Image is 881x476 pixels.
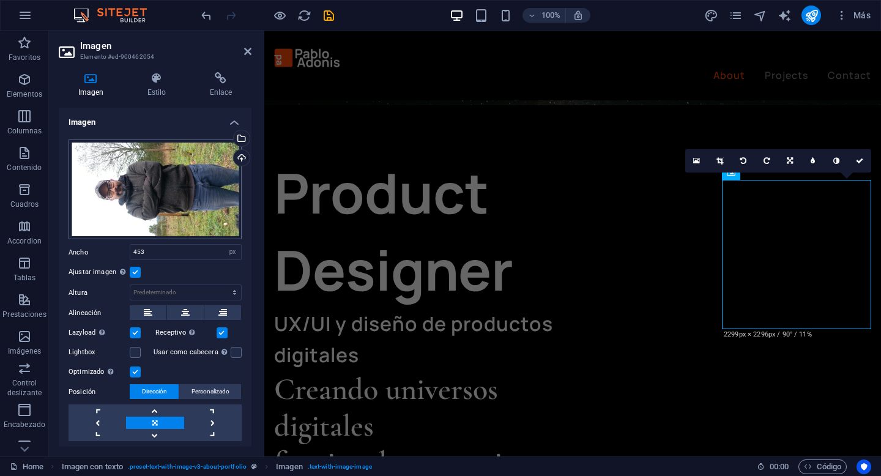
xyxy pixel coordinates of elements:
[69,139,242,240] div: IMG_20250414_125955007-9zS_QCFHPw9kOK3dzcDUcg.jpg
[13,273,36,283] p: Tablas
[729,9,743,23] i: Páginas (Ctrl+Alt+S)
[704,8,718,23] button: design
[308,459,372,474] span: . text-with-image-image
[251,463,257,470] i: Este elemento es un preajuste personalizable
[70,8,162,23] img: Editor Logo
[59,72,128,98] h4: Imagen
[573,10,584,21] i: Al redimensionar, ajustar el nivel de zoom automáticamente para ajustarse al dispositivo elegido.
[7,89,42,99] p: Elementos
[59,108,251,130] h4: Imagen
[778,149,801,173] a: Cambiar orientación
[9,53,40,62] p: Favoritos
[541,8,560,23] h6: 100%
[801,149,825,173] a: Desenfoque
[297,9,311,23] i: Volver a cargar página
[297,8,311,23] button: reload
[130,384,179,399] button: Dirección
[755,149,778,173] a: Girar 90° a la derecha
[190,72,251,98] h4: Enlace
[128,72,190,98] h4: Estilo
[179,384,241,399] button: Personalizado
[770,459,789,474] span: 00 00
[7,163,42,173] p: Contenido
[154,345,231,360] label: Usar como cabecera
[685,149,708,173] a: Selecciona archivos del administrador de archivos, de la galería de fotos o carga archivo(s)
[836,9,871,21] span: Más
[522,8,566,23] button: 100%
[199,8,214,23] button: undo
[62,459,124,474] span: Haz clic para seleccionar y doble clic para editar
[778,9,792,23] i: AI Writer
[753,8,767,23] button: navigator
[728,8,743,23] button: pages
[7,236,42,246] p: Accordion
[69,325,130,340] label: Lazyload
[804,459,841,474] span: Código
[825,149,848,173] a: Escala de grises
[848,149,871,173] a: Confirmar ( ⌘ ⏎ )
[753,9,767,23] i: Navegador
[801,6,821,25] button: publish
[69,385,130,400] label: Posición
[777,8,792,23] button: text_generator
[276,459,303,474] span: Haz clic para seleccionar y doble clic para editar
[798,459,847,474] button: Código
[857,459,871,474] button: Usercentrics
[8,346,41,356] p: Imágenes
[191,384,229,399] span: Personalizado
[10,459,43,474] a: Haz clic para cancelar la selección y doble clic para abrir páginas
[805,9,819,23] i: Publicar
[69,306,130,321] label: Alineación
[142,384,167,399] span: Dirección
[69,345,130,360] label: Lightbox
[708,149,732,173] a: Modo de recorte
[778,462,780,471] span: :
[69,365,130,379] label: Optimizado
[4,420,45,430] p: Encabezado
[80,40,251,51] h2: Imagen
[199,9,214,23] i: Deshacer: Cambiar enlace (Ctrl+Z)
[10,199,39,209] p: Cuadros
[69,265,130,280] label: Ajustar imagen
[732,149,755,173] a: Girar 90° a la izquierda
[128,459,247,474] span: . preset-text-with-image-v3-about-portfolio
[704,9,718,23] i: Diseño (Ctrl+Alt+Y)
[69,249,130,256] label: Ancho
[80,51,227,62] h3: Elemento #ed-900462054
[757,459,789,474] h6: Tiempo de la sesión
[831,6,875,25] button: Más
[2,310,46,319] p: Prestaciones
[321,8,336,23] button: save
[69,289,130,296] label: Altura
[62,459,372,474] nav: breadcrumb
[272,8,287,23] button: Haz clic para salir del modo de previsualización y seguir editando
[7,126,42,136] p: Columnas
[155,325,217,340] label: Receptivo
